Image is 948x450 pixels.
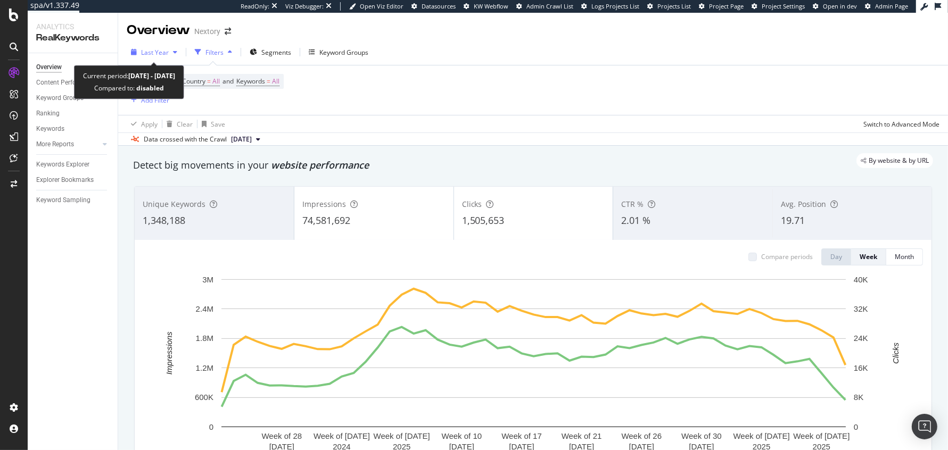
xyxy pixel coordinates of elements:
div: Keywords [36,123,64,135]
span: Logs Projects List [591,2,639,10]
div: Add Filter [141,96,169,105]
div: More Reports [36,139,74,150]
text: Clicks [891,342,900,363]
span: Open Viz Editor [360,2,403,10]
div: Save [211,120,225,129]
span: = [267,77,270,86]
div: Week [860,252,877,261]
text: Week of 17 [501,431,542,440]
a: Datasources [411,2,456,11]
a: Admin Crawl List [516,2,573,11]
div: Ranking [36,108,60,119]
text: Impressions [164,331,174,374]
span: Keywords [236,77,265,86]
text: 1.2M [196,363,213,372]
text: 600K [195,393,213,402]
button: [DATE] [227,133,265,146]
button: Filters [191,44,236,61]
button: Clear [162,115,193,132]
a: Logs Projects List [581,2,639,11]
div: Content Performance [36,77,98,88]
text: 16K [854,363,868,372]
a: More Reports [36,139,100,150]
a: Keyword Sampling [36,195,110,206]
div: Keyword Groups [319,48,368,57]
button: Apply [127,115,158,132]
div: Keyword Sampling [36,195,90,206]
div: RealKeywords [36,32,109,44]
button: Segments [245,44,295,61]
div: Switch to Advanced Mode [863,120,939,129]
button: Last Year [127,44,182,61]
span: 1,348,188 [143,214,185,227]
text: 1.8M [196,334,213,343]
span: Unique Keywords [143,199,205,209]
text: Week of 30 [681,431,722,440]
div: Viz Debugger: [285,2,324,11]
div: Overview [127,21,190,39]
b: disabled [135,84,164,93]
span: All [272,74,279,89]
span: 1,505,653 [462,214,505,227]
button: Switch to Advanced Mode [859,115,939,132]
a: Content Performance [36,77,110,88]
text: Week of 21 [562,431,602,440]
div: Day [830,252,842,261]
a: Project Settings [752,2,805,11]
text: 3M [202,275,213,284]
div: Current period: [83,70,175,82]
a: Overview [36,62,110,73]
div: Compare periods [761,252,813,261]
text: 0 [209,422,213,431]
text: Week of [DATE] [314,431,370,440]
span: Admin Page [875,2,908,10]
a: Open Viz Editor [349,2,403,11]
span: Impressions [302,199,346,209]
span: CTR % [621,199,644,209]
text: Week of 28 [262,431,302,440]
div: Analytics [36,21,109,32]
text: 32K [854,304,868,313]
a: Open in dev [813,2,857,11]
a: Ranking [36,108,110,119]
span: All [212,74,220,89]
text: 0 [854,422,858,431]
span: = [207,77,211,86]
div: Open Intercom Messenger [912,414,937,439]
span: Project Settings [762,2,805,10]
div: ReadOnly: [241,2,269,11]
span: Projects List [657,2,691,10]
span: Datasources [422,2,456,10]
text: 40K [854,275,868,284]
button: Week [851,248,886,265]
div: arrow-right-arrow-left [225,28,231,35]
text: 24K [854,334,868,343]
button: Add Filter [127,94,169,106]
div: Data crossed with the Crawl [144,135,227,144]
a: Projects List [647,2,691,11]
div: Month [895,252,914,261]
div: Apply [141,120,158,129]
a: Keywords Explorer [36,159,110,170]
span: Clicks [462,199,482,209]
div: legacy label [856,153,933,168]
a: Keyword Groups [36,93,110,104]
div: Compared to: [94,82,164,95]
div: Nextory [194,26,220,37]
span: 74,581,692 [302,214,350,227]
span: Avg. Position [781,199,826,209]
span: Open in dev [823,2,857,10]
span: By website & by URL [869,157,929,164]
div: Overview [36,62,62,73]
text: Week of 10 [442,431,482,440]
a: KW Webflow [464,2,508,11]
span: 2025 Sep. 18th [231,135,252,144]
a: Keywords [36,123,110,135]
button: Keyword Groups [304,44,373,61]
b: [DATE] - [DATE] [128,72,175,81]
div: Clear [177,120,193,129]
span: KW Webflow [474,2,508,10]
div: Explorer Bookmarks [36,174,94,186]
button: Day [821,248,851,265]
span: and [222,77,234,86]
